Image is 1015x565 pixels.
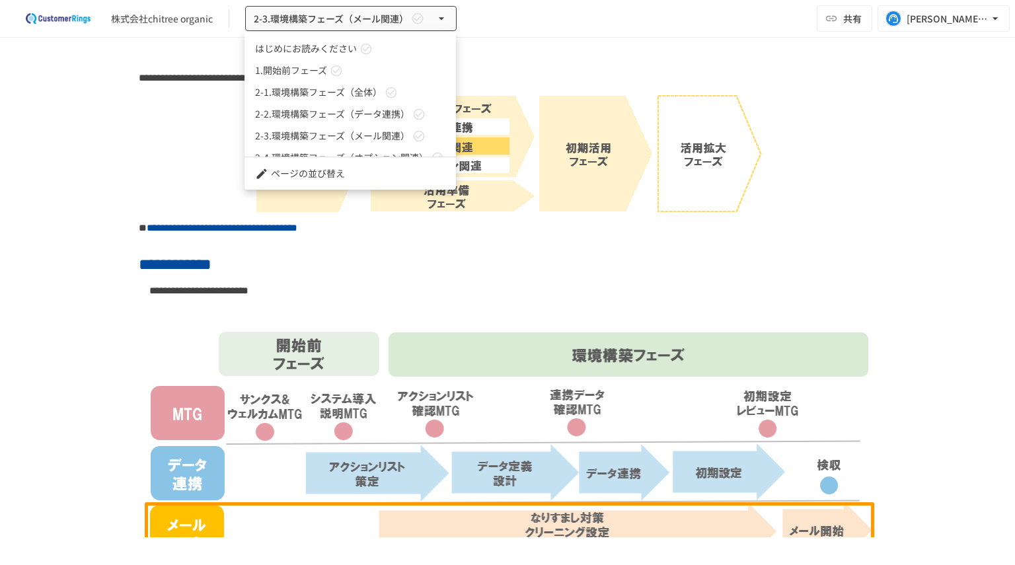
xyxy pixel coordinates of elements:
span: 2-3.環境構築フェーズ（メール関連） [255,129,410,143]
span: 2-2.環境構築フェーズ（データ連携） [255,107,410,121]
span: はじめにお読みください [255,42,357,56]
span: 2-4.環境構築フェーズ（オプション関連） [255,151,428,165]
span: 1.開始前フェーズ [255,63,327,77]
span: 2-1.環境構築フェーズ（全体） [255,85,382,99]
li: ページの並び替え [244,163,456,184]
